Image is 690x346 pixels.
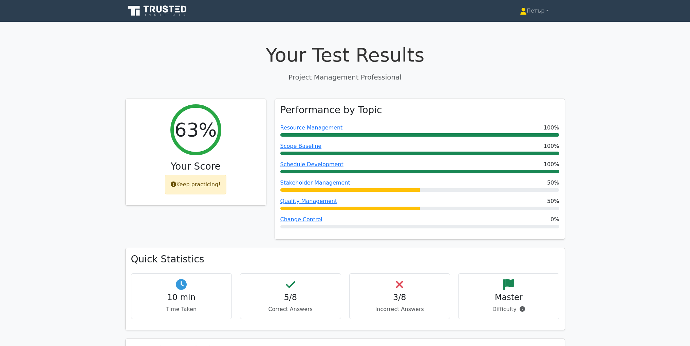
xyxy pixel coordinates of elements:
[544,124,559,132] span: 100%
[547,179,559,187] span: 50%
[125,72,565,82] p: Project Management Professional
[464,305,554,313] p: Difficulty
[464,293,554,302] h4: Master
[280,161,343,168] a: Schedule Development
[280,179,350,186] a: Stakeholder Management
[504,4,565,18] a: Петър
[280,104,382,116] h3: Performance by Topic
[280,216,322,223] a: Change Control
[246,305,335,313] p: Correct Answers
[174,118,217,141] h2: 63%
[551,215,559,224] span: 0%
[131,161,261,172] h3: Your Score
[125,44,565,66] h1: Your Test Results
[280,143,322,149] a: Scope Baseline
[544,142,559,150] span: 100%
[280,198,337,204] a: Quality Management
[165,175,226,194] div: Keep practicing!
[137,293,226,302] h4: 10 min
[355,305,445,313] p: Incorrect Answers
[246,293,335,302] h4: 5/8
[137,305,226,313] p: Time Taken
[131,254,559,265] h3: Quick Statistics
[544,160,559,169] span: 100%
[280,124,343,131] a: Resource Management
[547,197,559,205] span: 50%
[355,293,445,302] h4: 3/8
